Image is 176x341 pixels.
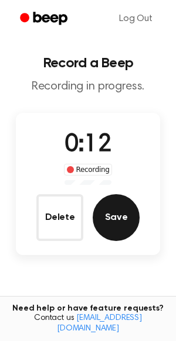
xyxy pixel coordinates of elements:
[57,314,142,333] a: [EMAIL_ADDRESS][DOMAIN_NAME]
[7,314,169,334] span: Contact us
[36,194,83,241] button: Delete Audio Record
[65,133,111,157] span: 0:12
[9,56,167,70] h1: Record a Beep
[107,5,164,33] a: Log Out
[9,80,167,94] p: Recording in progress.
[12,8,78,30] a: Beep
[93,194,140,241] button: Save Audio Record
[64,164,113,175] div: Recording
